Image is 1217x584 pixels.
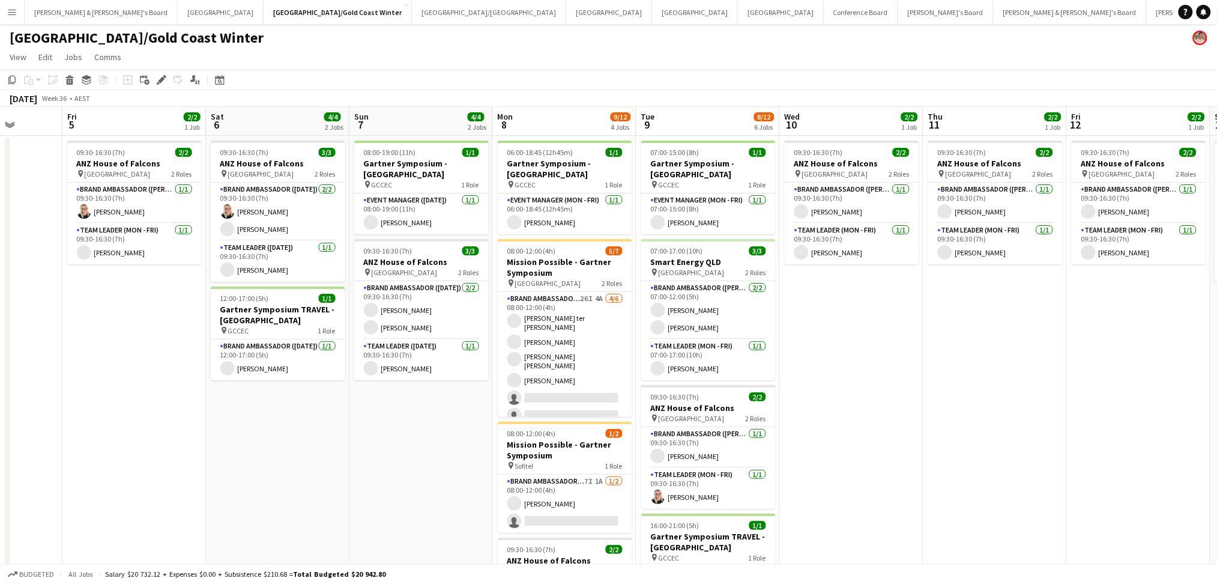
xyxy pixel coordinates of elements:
button: [GEOGRAPHIC_DATA]/Gold Coast Winter [264,1,412,24]
button: [PERSON_NAME]'s Board [898,1,994,24]
app-user-avatar: Arrence Torres [1193,31,1207,45]
button: [GEOGRAPHIC_DATA] [178,1,264,24]
button: [PERSON_NAME] & [PERSON_NAME]'s Board [994,1,1147,24]
span: Total Budgeted $20 942.80 [293,570,385,579]
div: Salary $20 732.12 + Expenses $0.00 + Subsistence $210.68 = [105,570,385,579]
button: Budgeted [6,568,56,581]
button: [GEOGRAPHIC_DATA] [566,1,652,24]
button: [GEOGRAPHIC_DATA] [738,1,824,24]
button: [GEOGRAPHIC_DATA] [652,1,738,24]
button: Conference Board [824,1,898,24]
button: [PERSON_NAME] & [PERSON_NAME]'s Board [25,1,178,24]
span: Budgeted [19,570,54,579]
span: All jobs [66,570,95,579]
button: [GEOGRAPHIC_DATA]/[GEOGRAPHIC_DATA] [412,1,566,24]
